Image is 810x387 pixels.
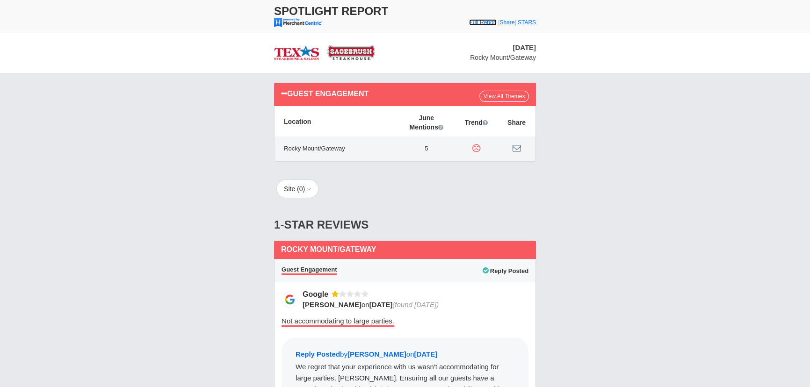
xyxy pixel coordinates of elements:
span: Not accommodating to large parties. [282,317,394,327]
span: | [514,19,516,26]
th: Share [498,106,535,136]
span: [PERSON_NAME] [347,350,406,358]
img: stars-texas-steakhouse-saloon-logo-50.png [274,42,375,64]
a: View All Themes [479,91,529,102]
span: [DATE] [414,350,437,358]
a: Full Report [469,19,497,26]
div: on [303,300,522,309]
a: Share [499,19,514,26]
span: (found [DATE]) [392,301,439,308]
span: Guest Engagement [282,266,337,275]
div: by on [296,349,514,361]
span: [PERSON_NAME] [303,301,362,308]
img: Google [282,291,298,308]
div: Guest Engagement [281,87,479,100]
button: Site (0) [276,179,318,198]
span: Reply Posted [296,350,340,358]
span: Trend [465,118,488,127]
span: Rocky Mount/Gateway [279,141,350,157]
span: Reply Posted [483,267,528,274]
span: Rocky Mount/Gateway [281,245,376,253]
div: Google [303,289,332,299]
span: | [498,19,499,26]
img: mc-powered-by-logo-103.png [274,18,322,27]
span: June Mentions [409,113,443,132]
span: Rocky Mount/Gateway [470,54,536,61]
span: [DATE] [369,301,393,308]
a: STARS [518,19,536,26]
span: [DATE] [513,43,536,51]
div: 1-Star Reviews [274,209,536,240]
th: Location [275,106,398,136]
td: 5 [398,136,455,161]
span: 0 [299,185,303,193]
